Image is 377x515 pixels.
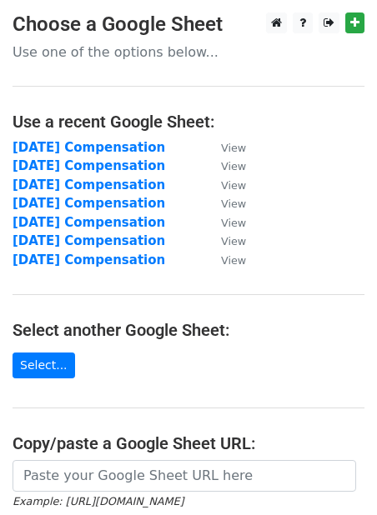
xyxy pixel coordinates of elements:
a: [DATE] Compensation [13,196,165,211]
small: View [221,197,246,210]
a: [DATE] Compensation [13,140,165,155]
small: View [221,235,246,247]
h4: Copy/paste a Google Sheet URL: [13,433,364,453]
small: View [221,217,246,229]
p: Use one of the options below... [13,43,364,61]
small: View [221,179,246,192]
small: View [221,160,246,172]
a: View [204,196,246,211]
a: View [204,233,246,248]
a: [DATE] Compensation [13,233,165,248]
a: [DATE] Compensation [13,158,165,173]
a: View [204,215,246,230]
a: View [204,177,246,192]
small: View [221,254,246,267]
a: Select... [13,352,75,378]
a: [DATE] Compensation [13,252,165,267]
h4: Use a recent Google Sheet: [13,112,364,132]
small: View [221,142,246,154]
a: View [204,252,246,267]
input: Paste your Google Sheet URL here [13,460,356,492]
a: View [204,140,246,155]
a: View [204,158,246,173]
a: [DATE] Compensation [13,215,165,230]
h4: Select another Google Sheet: [13,320,364,340]
a: [DATE] Compensation [13,177,165,192]
h3: Choose a Google Sheet [13,12,364,37]
small: Example: [URL][DOMAIN_NAME] [13,495,183,507]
